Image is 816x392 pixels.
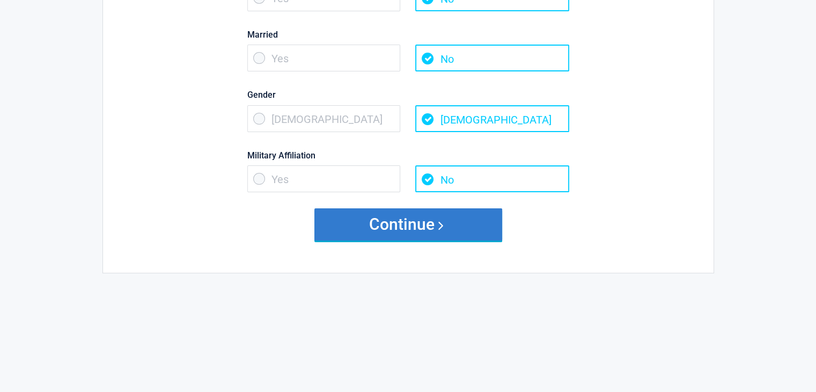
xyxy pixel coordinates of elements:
label: Gender [247,88,569,102]
span: No [415,165,569,192]
span: Yes [247,45,401,71]
span: [DEMOGRAPHIC_DATA] [415,105,569,132]
button: Continue [314,208,502,241]
span: Yes [247,165,401,192]
span: No [415,45,569,71]
label: Married [247,27,569,42]
label: Military Affiliation [247,148,569,163]
span: [DEMOGRAPHIC_DATA] [247,105,401,132]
